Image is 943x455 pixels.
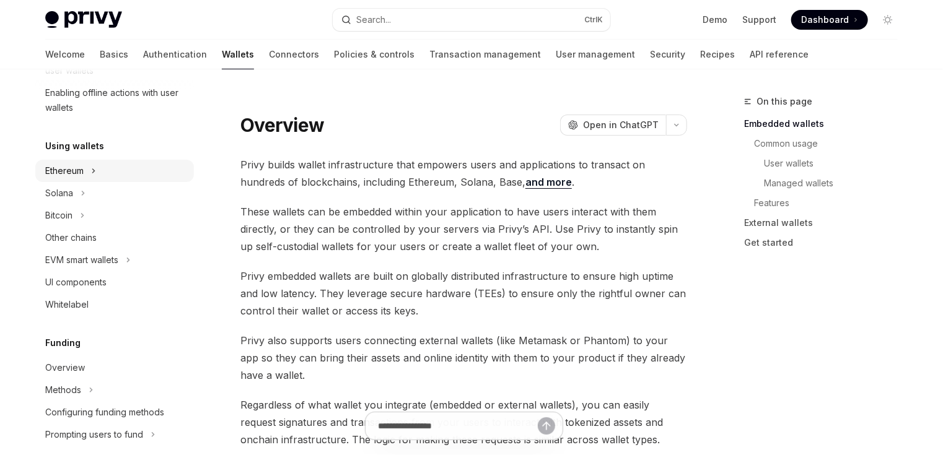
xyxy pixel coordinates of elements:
[45,139,104,154] h5: Using wallets
[429,40,541,69] a: Transaction management
[538,417,555,435] button: Send message
[45,253,118,267] div: EVM smart wallets
[650,40,685,69] a: Security
[560,115,666,136] button: Open in ChatGPT
[100,40,128,69] a: Basics
[584,15,603,25] span: Ctrl K
[45,163,84,178] div: Ethereum
[45,383,81,397] div: Methods
[45,208,72,223] div: Bitcoin
[35,293,194,316] a: Whitelabel
[240,267,687,319] span: Privy embedded wallets are built on globally distributed infrastructure to ensure high uptime and...
[878,10,898,30] button: Toggle dark mode
[750,40,809,69] a: API reference
[754,134,908,154] a: Common usage
[703,14,727,26] a: Demo
[269,40,319,69] a: Connectors
[333,9,610,31] button: Search...CtrlK
[45,40,85,69] a: Welcome
[45,85,186,115] div: Enabling offline actions with user wallets
[240,396,687,448] span: Regardless of what wallet you integrate (embedded or external wallets), you can easily request si...
[742,14,776,26] a: Support
[35,271,194,293] a: UI components
[764,154,908,173] a: User wallets
[356,12,391,27] div: Search...
[240,203,687,255] span: These wallets can be embedded within your application to have users interact with them directly, ...
[35,82,194,119] a: Enabling offline actions with user wallets
[222,40,254,69] a: Wallets
[791,10,868,30] a: Dashboard
[744,114,908,134] a: Embedded wallets
[45,427,143,442] div: Prompting users to fund
[525,176,572,189] a: and more
[240,156,687,191] span: Privy builds wallet infrastructure that empowers users and applications to transact on hundreds o...
[801,14,849,26] span: Dashboard
[35,227,194,249] a: Other chains
[240,114,324,136] h1: Overview
[240,332,687,384] span: Privy also supports users connecting external wallets (like Metamask or Phantom) to your app so t...
[744,213,908,233] a: External wallets
[757,94,812,109] span: On this page
[744,233,908,253] a: Get started
[45,336,81,350] h5: Funding
[45,11,122,28] img: light logo
[35,357,194,379] a: Overview
[556,40,635,69] a: User management
[334,40,414,69] a: Policies & controls
[45,360,85,375] div: Overview
[45,230,97,245] div: Other chains
[143,40,207,69] a: Authentication
[754,193,908,213] a: Features
[45,297,89,312] div: Whitelabel
[764,173,908,193] a: Managed wallets
[45,275,107,290] div: UI components
[45,405,164,420] div: Configuring funding methods
[583,119,659,131] span: Open in ChatGPT
[35,401,194,423] a: Configuring funding methods
[45,186,73,201] div: Solana
[700,40,735,69] a: Recipes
